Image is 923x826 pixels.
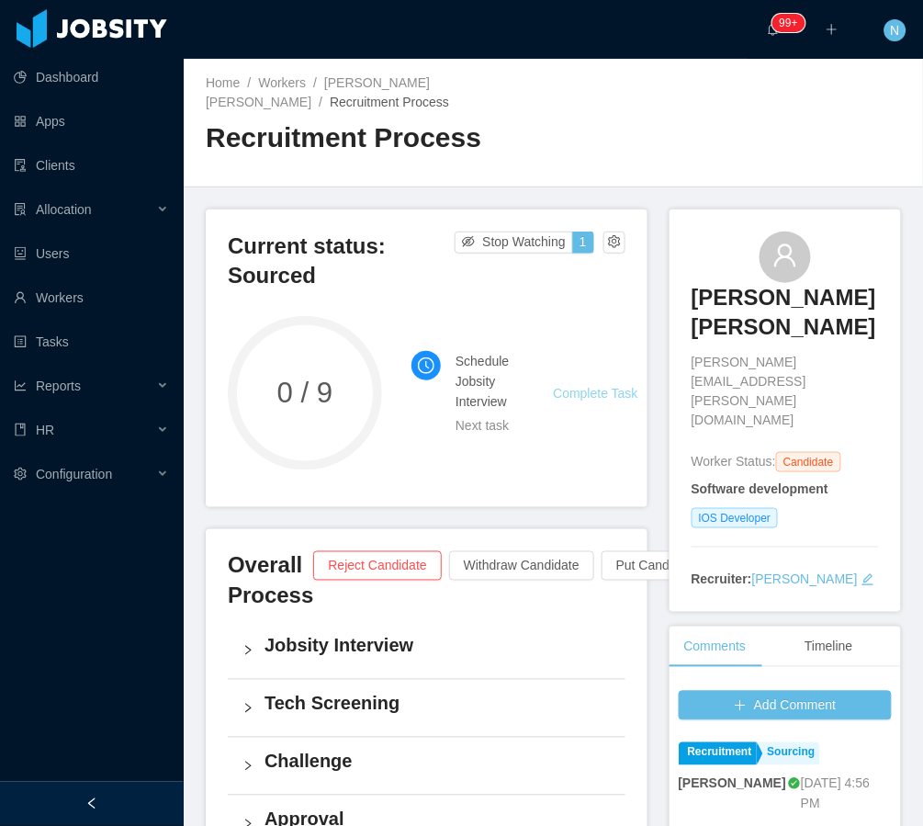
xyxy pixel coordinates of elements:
a: icon: auditClients [14,147,169,184]
button: icon: eye-invisibleStop Watching [455,232,573,254]
a: icon: profileTasks [14,323,169,360]
button: Withdraw Candidate [449,551,594,581]
strong: [PERSON_NAME] [679,776,786,791]
a: icon: robotUsers [14,235,169,272]
i: icon: right [242,703,253,714]
span: Reports [36,379,81,393]
a: Workers [258,75,306,90]
a: Complete Task [553,386,637,401]
button: 1 [572,232,594,254]
a: [PERSON_NAME] [PERSON_NAME] [692,283,879,354]
sup: 1641 [772,14,805,32]
span: / [247,75,251,90]
a: [PERSON_NAME] [752,572,858,587]
h4: Schedule Jobsity Interview [456,351,509,412]
i: icon: book [14,424,27,436]
h3: [PERSON_NAME] [PERSON_NAME] [692,283,879,343]
span: / [313,75,317,90]
h4: Jobsity Interview [265,633,611,659]
i: icon: user [772,243,798,268]
i: icon: bell [767,23,780,36]
i: icon: setting [14,468,27,481]
i: icon: line-chart [14,379,27,392]
div: icon: rightChallenge [228,738,625,795]
span: Worker Status: [692,454,776,469]
button: Reject Candidate [313,551,441,581]
div: icon: rightTech Screening [228,680,625,737]
button: Put Candidate On Hold [602,551,763,581]
span: 0 / 9 [228,379,382,408]
span: Recruitment Process [330,95,449,109]
h3: Overall Process [228,551,313,611]
i: icon: solution [14,203,27,216]
a: icon: userWorkers [14,279,169,316]
span: Allocation [36,202,92,217]
span: N [891,19,900,41]
span: Configuration [36,467,112,481]
i: icon: edit [861,573,874,586]
a: Sourcing [759,742,820,765]
div: icon: rightJobsity Interview [228,622,625,679]
span: Candidate [776,452,841,472]
span: [DATE] 4:56 PM [801,776,870,811]
i: icon: right [242,645,253,656]
span: HR [36,423,54,437]
div: Next task [456,415,509,436]
strong: Recruiter: [692,572,752,587]
span: IOS Developer [692,508,779,528]
button: icon: plusAdd Comment [679,691,892,720]
a: icon: appstoreApps [14,103,169,140]
i: icon: clock-circle [418,357,434,374]
h4: Tech Screening [265,691,611,717]
div: Comments [670,627,761,668]
h4: Challenge [265,749,611,775]
a: Recruitment [679,742,757,765]
i: icon: right [242,761,253,772]
a: icon: pie-chartDashboard [14,59,169,96]
div: Timeline [790,627,867,668]
a: Home [206,75,240,90]
i: icon: plus [826,23,839,36]
h2: Recruitment Process [206,119,554,157]
strong: Software development [692,481,828,496]
button: icon: setting [603,232,625,254]
span: [PERSON_NAME][EMAIL_ADDRESS][PERSON_NAME][DOMAIN_NAME] [692,353,879,430]
span: / [319,95,322,109]
h3: Current status: Sourced [228,232,455,291]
